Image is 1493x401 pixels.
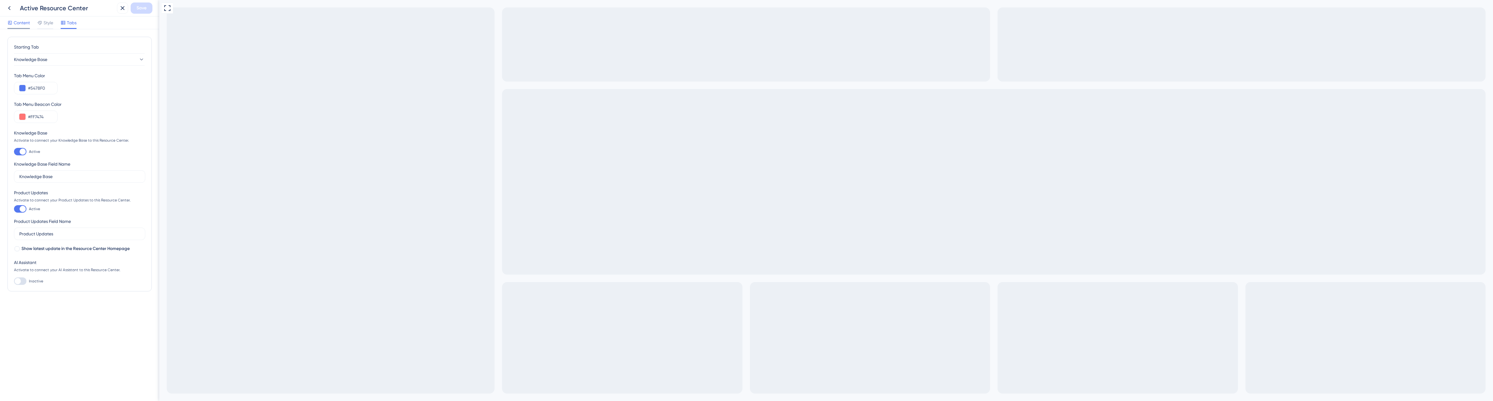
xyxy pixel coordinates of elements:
[29,149,40,154] span: Active
[131,2,152,14] button: Save
[29,206,40,211] span: Active
[14,267,145,272] div: Activate to connect your AI Assistant to this Resource Center.
[14,198,145,203] div: Activate to connect your Product Updates to this Resource Center.
[14,138,145,143] div: Activate to connect your Knowledge Base to this Resource Center.
[19,230,140,237] input: Product Updates
[14,101,145,108] div: Tab Menu Beacon Color
[67,19,77,26] span: Tabs
[20,4,114,12] div: Active Resource Center
[14,19,30,26] span: Content
[19,173,140,180] input: Knowledge Base
[14,129,145,137] div: Knowledge Base
[35,3,38,8] div: 3
[44,19,53,26] span: Style
[14,189,145,196] div: Product Updates
[14,218,71,225] div: Product Updates Field Name
[14,53,145,66] button: Knowledge Base
[14,160,70,168] div: Knowledge Base Field Name
[3,2,31,9] span: Help Centre
[21,245,130,252] span: Show latest update in the Resource Center Homepage
[29,279,43,284] span: Inactive
[137,4,147,12] span: Save
[14,43,39,51] span: Starting Tab
[14,259,145,266] div: AI Assistant
[14,56,47,63] span: Knowledge Base
[14,72,145,79] div: Tab Menu Color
